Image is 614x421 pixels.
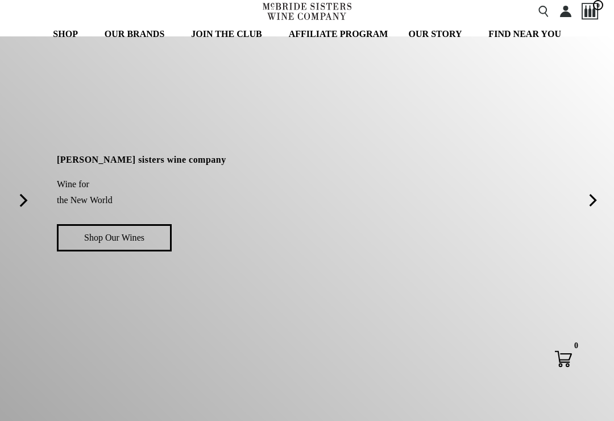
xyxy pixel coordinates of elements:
span: AFFILIATE PROGRAM [289,27,388,41]
span: for [78,179,89,189]
div: 0 [569,339,583,353]
h6: [PERSON_NAME] sisters wine company [57,155,557,165]
span: World [90,195,113,205]
span: OUR STORY [408,27,462,41]
li: Page dot 1 [285,382,297,383]
span: OUR BRANDS [105,27,165,41]
a: AFFILIATE PROGRAM [281,23,396,46]
a: OUR STORY [401,23,475,46]
span: JOIN THE CLUB [191,27,262,41]
button: Next [581,189,603,211]
span: New [70,195,88,205]
a: OUR BRANDS [97,23,179,46]
a: JOIN THE CLUB [184,23,275,46]
span: the [57,195,68,205]
span: Shop Our Wines [64,230,164,246]
span: Wine [57,179,76,189]
a: Shop Our Wines [57,224,172,251]
li: Page dot 2 [301,382,313,383]
li: Page dot 3 [317,382,329,383]
a: FIND NEAR YOU [481,23,569,46]
button: Mobile Menu Trigger [15,6,56,17]
button: Previous [11,189,33,211]
a: SHOP [45,23,92,46]
span: FIND NEAR YOU [488,27,561,41]
span: SHOP [53,27,78,41]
